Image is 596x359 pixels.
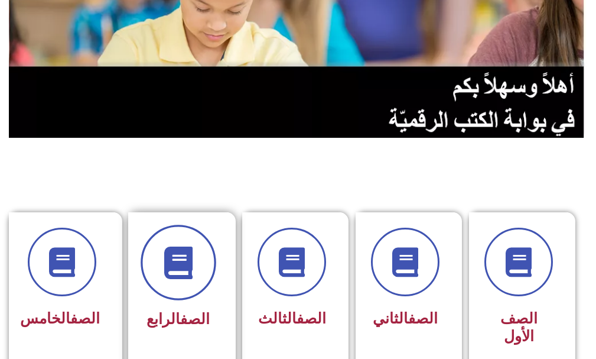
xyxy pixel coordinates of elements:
[20,310,100,327] span: الخامس
[258,310,326,327] span: الثالث
[408,310,438,327] a: الصف
[373,310,438,327] span: الثاني
[500,310,538,345] span: الصف الأول
[297,310,326,327] a: الصف
[70,310,100,327] a: الصف
[180,311,210,328] a: الصف
[146,311,210,328] span: الرابع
